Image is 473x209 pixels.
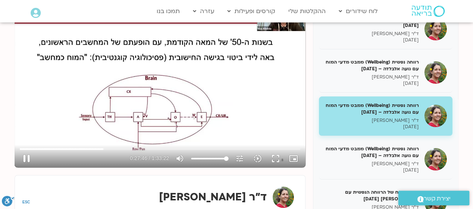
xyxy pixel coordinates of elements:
[325,117,419,124] p: ד"ר [PERSON_NAME]
[398,191,469,205] a: יצירת קשר
[325,74,419,80] p: ד"ר [PERSON_NAME]
[224,4,279,18] a: קורסים ופעילות
[325,59,419,72] h5: רווחה נפשית (Wellbeing) ממבט מדעי המוח עם נועה אלבלדה – [DATE]
[424,148,447,170] img: רווחה נפשית (Wellbeing) ממבט מדעי המוח עם נועה אלבלדה – 21/02/25
[424,194,451,204] span: יצירת קשר
[412,6,445,17] img: תודעה בריאה
[325,145,419,159] h5: רווחה נפשית (Wellbeing) ממבט מדעי המוח עם נועה אלבלדה – [DATE]
[424,18,447,40] img: רווחה נפשית (Wellbeing) ממבט מדעי המוח 31/01/25
[285,4,329,18] a: ההקלטות שלי
[325,161,419,167] p: ד"ר [PERSON_NAME]
[335,4,381,18] a: לוח שידורים
[325,37,419,43] p: [DATE]
[325,102,419,116] h5: רווחה נפשית (Wellbeing) ממבט מדעי המוח עם נועה אלבלדה – [DATE]
[153,4,184,18] a: תמכו בנו
[325,80,419,87] p: [DATE]
[273,187,294,208] img: ד"ר נועה אלבלדה
[189,4,218,18] a: עזרה
[424,105,447,127] img: רווחה נפשית (Wellbeing) ממבט מדעי המוח עם נועה אלבלדה – 14/02/25
[325,31,419,37] p: ד"ר [PERSON_NAME]
[159,190,267,204] strong: ד"ר [PERSON_NAME]
[424,61,447,84] img: רווחה נפשית (Wellbeing) ממבט מדעי המוח עם נועה אלבלדה – 07/02/25
[325,189,419,202] h5: מדעי המוח של הרווחה הנפשית עם [PERSON_NAME] [DATE]
[325,124,419,130] p: [DATE]
[325,167,419,173] p: [DATE]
